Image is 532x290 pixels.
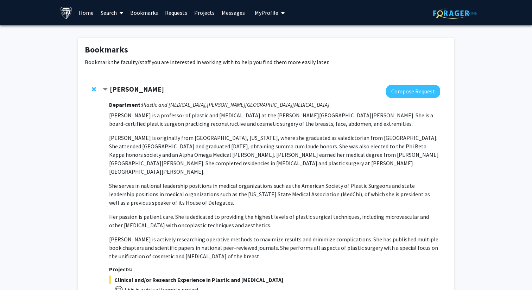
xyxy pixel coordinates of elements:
[109,101,142,108] strong: Department:
[255,9,278,16] span: My Profile
[97,0,127,25] a: Search
[85,45,447,55] h1: Bookmarks
[109,181,440,207] p: She serves in national leadership positions in medical organizations such as the American Society...
[92,86,96,92] span: Remove Michele Manahan from bookmarks
[161,0,191,25] a: Requests
[218,0,248,25] a: Messages
[85,58,447,66] p: Bookmark the faculty/staff you are interested in working with to help you find them more easily l...
[60,7,72,19] img: Johns Hopkins University Logo
[433,8,477,19] img: ForagerOne Logo
[109,212,440,229] p: Her passion is patient care. She is dedicated to providing the highest levels of plastic surgical...
[109,111,440,128] p: [PERSON_NAME] is a professor of plastic and [MEDICAL_DATA] at the [PERSON_NAME][GEOGRAPHIC_DATA][...
[386,85,440,98] button: Compose Request to Michele Manahan
[75,0,97,25] a: Home
[110,85,164,93] strong: [PERSON_NAME]
[5,258,30,285] iframe: Chat
[109,276,440,284] span: Clinical and/or Research Experience in Plastic and [MEDICAL_DATA]
[142,101,207,108] i: Plastic and [MEDICAL_DATA],
[109,266,132,273] strong: Projects:
[127,0,161,25] a: Bookmarks
[109,235,440,260] p: [PERSON_NAME] is actively researching operative methods to maximize results and minimize complica...
[109,134,440,176] p: [PERSON_NAME] is originally from [GEOGRAPHIC_DATA], [US_STATE], where she graduated as valedictor...
[191,0,218,25] a: Projects
[207,101,329,108] i: [PERSON_NAME][GEOGRAPHIC_DATA][MEDICAL_DATA]
[102,87,108,92] span: Contract Michele Manahan Bookmark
